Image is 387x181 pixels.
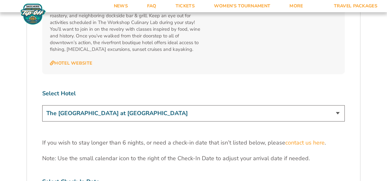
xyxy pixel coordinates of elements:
[42,154,345,162] p: Note: Use the small calendar icon to the right of the Check-In Date to adjust your arrival date i...
[42,139,345,147] p: If you wish to stay longer than 6 nights, or need a check-in date that isn’t listed below, please .
[285,139,325,147] a: contact us here
[19,3,47,25] img: Fort Myers Tip-Off
[50,60,92,66] a: Hotel Website
[42,90,345,98] label: Select Hotel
